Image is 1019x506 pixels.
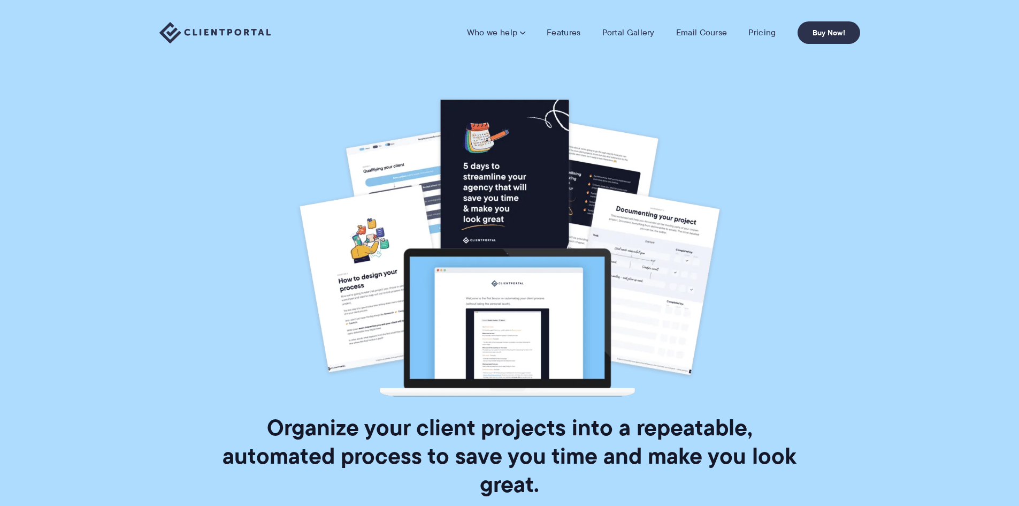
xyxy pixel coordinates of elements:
a: Email Course [676,27,727,38]
a: Buy Now! [798,21,860,44]
a: Features [547,27,580,38]
h1: Organize your client projects into a repeatable, automated process to save you time and make you ... [209,413,810,499]
a: Who we help [467,27,525,38]
a: Pricing [748,27,776,38]
a: Portal Gallery [602,27,655,38]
